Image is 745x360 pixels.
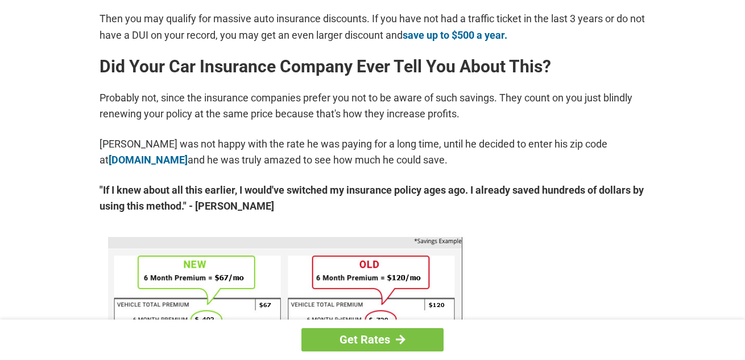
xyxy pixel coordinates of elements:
[109,154,188,166] a: [DOMAIN_NAME]
[403,29,507,41] a: save up to $500 a year.
[100,182,645,214] strong: "If I knew about all this earlier, I would've switched my insurance policy ages ago. I already sa...
[301,328,444,351] a: Get Rates
[100,136,645,168] p: [PERSON_NAME] was not happy with the rate he was paying for a long time, until he decided to ente...
[100,58,645,76] h2: Did Your Car Insurance Company Ever Tell You About This?
[100,11,645,43] p: Then you may qualify for massive auto insurance discounts. If you have not had a traffic ticket i...
[100,90,645,122] p: Probably not, since the insurance companies prefer you not to be aware of such savings. They coun...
